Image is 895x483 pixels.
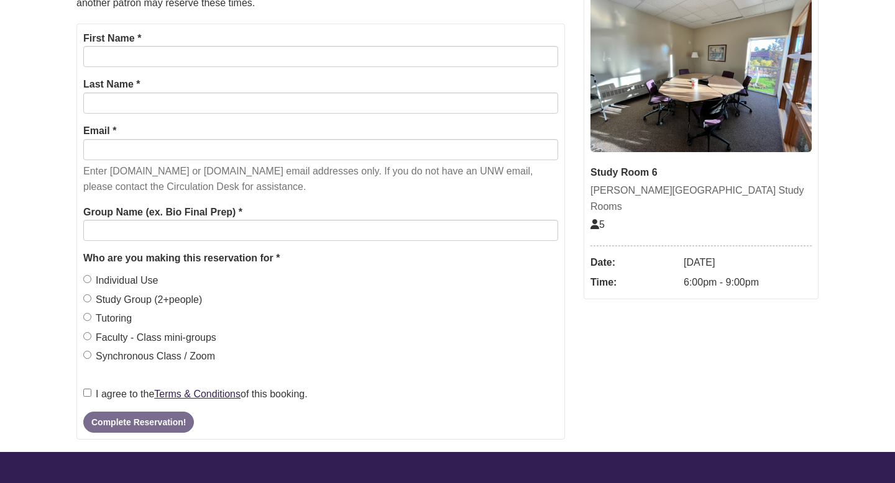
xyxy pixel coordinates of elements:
div: Study Room 6 [590,165,812,181]
dt: Date: [590,253,677,273]
input: Faculty - Class mini-groups [83,332,91,340]
label: I agree to the of this booking. [83,386,308,402]
input: Synchronous Class / Zoom [83,351,91,359]
a: Terms & Conditions [154,389,241,399]
dt: Time: [590,273,677,292]
label: Faculty - Class mini-groups [83,330,216,346]
input: I agree to theTerms & Conditionsof this booking. [83,389,91,397]
label: Study Group (2+people) [83,292,202,308]
button: Complete Reservation! [83,412,194,433]
label: Last Name * [83,76,140,93]
input: Tutoring [83,313,91,321]
input: Individual Use [83,275,91,283]
input: Study Group (2+people) [83,294,91,302]
span: The capacity of this space [590,219,605,230]
dd: 6:00pm - 9:00pm [684,273,812,292]
label: Tutoring [83,310,132,327]
label: First Name * [83,30,141,47]
dd: [DATE] [684,253,812,273]
label: Group Name (ex. Bio Final Prep) * [83,204,242,220]
label: Synchronous Class / Zoom [83,348,215,364]
div: [PERSON_NAME][GEOGRAPHIC_DATA] Study Rooms [590,183,812,214]
label: Individual Use [83,273,158,289]
label: Email * [83,123,116,139]
p: Enter [DOMAIN_NAME] or [DOMAIN_NAME] email addresses only. If you do not have an UNW email, pleas... [83,163,558,195]
legend: Who are you making this reservation for * [83,250,558,266]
